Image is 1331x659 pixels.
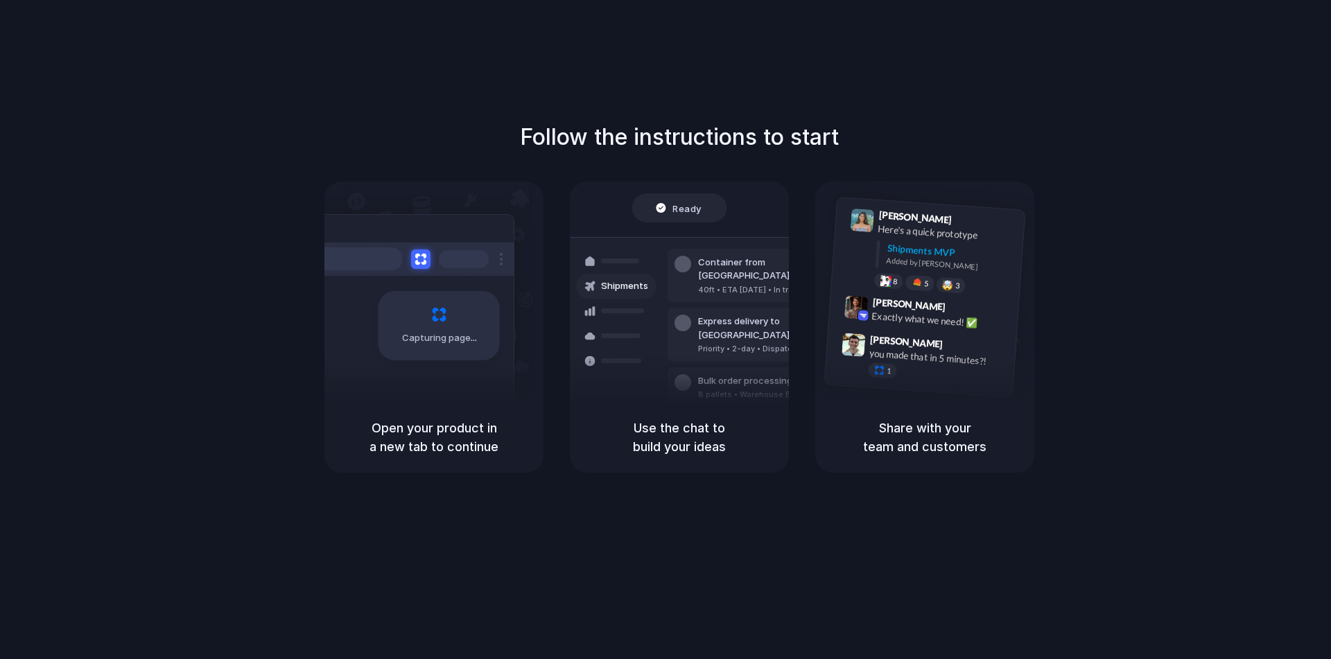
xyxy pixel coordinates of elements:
span: 9:47 AM [947,338,975,355]
div: Here's a quick prototype [878,222,1016,245]
span: [PERSON_NAME] [870,332,943,352]
div: Shipments MVP [887,241,1015,264]
span: Capturing page [402,331,479,345]
span: Ready [673,201,702,215]
h5: Open your product in a new tab to continue [341,419,527,456]
span: [PERSON_NAME] [872,295,946,315]
div: Priority • 2-day • Dispatched [698,343,848,355]
span: 8 [893,278,898,285]
h1: Follow the instructions to start [520,121,839,154]
div: Express delivery to [GEOGRAPHIC_DATA] [698,315,848,342]
span: [PERSON_NAME] [878,207,952,227]
span: 5 [924,280,929,288]
span: 9:41 AM [956,214,984,231]
h5: Use the chat to build your ideas [586,419,772,456]
div: 🤯 [942,280,954,290]
div: Bulk order processing [698,374,827,388]
div: 8 pallets • Warehouse B • Packed [698,389,827,401]
span: 3 [955,282,960,290]
div: Container from [GEOGRAPHIC_DATA] [698,256,848,283]
span: 1 [887,367,891,375]
div: Added by [PERSON_NAME] [886,255,1014,275]
span: 9:42 AM [950,301,978,317]
div: Exactly what we need! ✅ [871,308,1010,332]
div: you made that in 5 minutes?! [869,346,1007,369]
div: 40ft • ETA [DATE] • In transit [698,284,848,296]
span: Shipments [601,279,648,293]
h5: Share with your team and customers [832,419,1018,456]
